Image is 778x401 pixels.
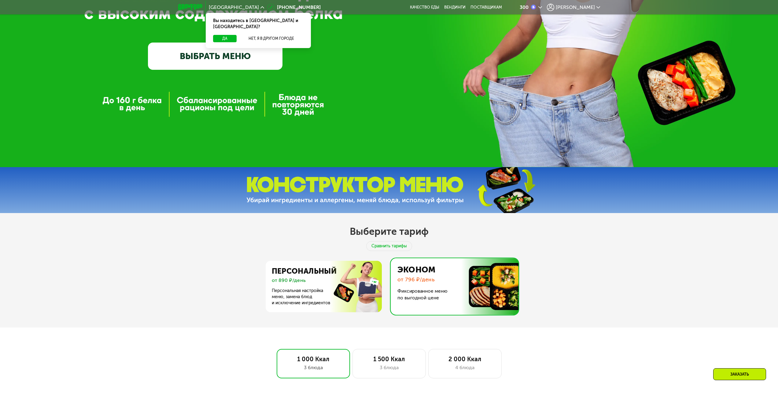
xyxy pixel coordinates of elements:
div: Сравнить тарифы [366,241,412,251]
a: Вендинги [444,5,466,10]
button: Нет, я в другом городе [239,35,304,42]
div: Вы находитесь в [GEOGRAPHIC_DATA] и [GEOGRAPHIC_DATA]? [206,13,311,35]
div: 1 500 Ккал [359,355,419,363]
span: [PERSON_NAME] [556,5,595,10]
span: [GEOGRAPHIC_DATA] [209,5,259,10]
div: 3 блюда [283,364,344,371]
div: 1 000 Ккал [283,355,344,363]
a: [PHONE_NUMBER] [267,4,321,11]
div: 2 000 Ккал [435,355,495,363]
div: 4 блюда [435,364,495,371]
div: 3 блюда [359,364,419,371]
div: 300 [520,5,529,10]
div: Заказать [713,368,766,380]
a: Качество еды [410,5,439,10]
button: Да [213,35,237,42]
h2: Выберите тариф [350,225,429,238]
div: поставщикам [470,5,502,10]
a: ВЫБРАТЬ МЕНЮ [148,43,282,69]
